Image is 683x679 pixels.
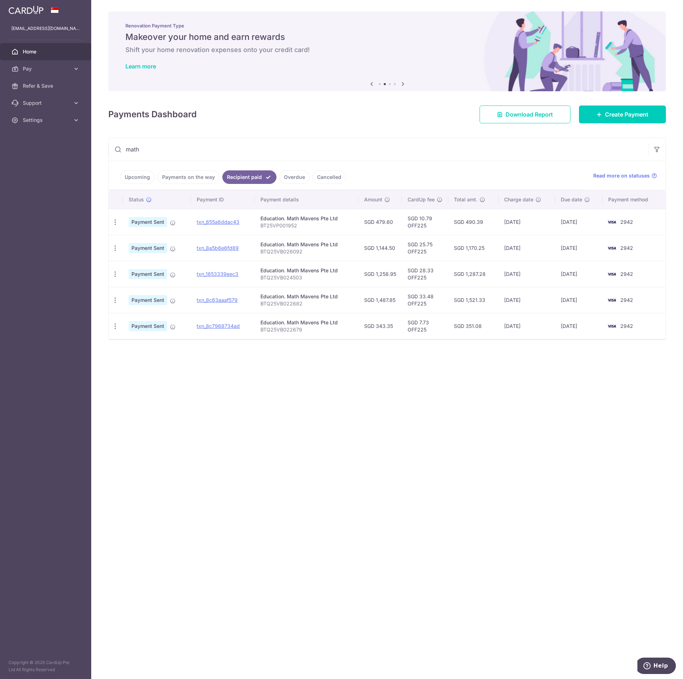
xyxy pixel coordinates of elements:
[197,245,239,251] a: txn_8a5b6e6fd89
[402,209,448,235] td: SGD 10.79 OFF225
[555,235,602,261] td: [DATE]
[498,235,555,261] td: [DATE]
[260,319,353,326] div: Education. Math Mavens Pte Ltd
[260,222,353,229] p: BT25VP001952
[129,243,167,253] span: Payment Sent
[448,261,498,287] td: SGD 1,287.28
[448,235,498,261] td: SGD 1,170.25
[637,658,676,675] iframe: Opens a widget where you can find more information
[120,170,155,184] a: Upcoming
[364,196,382,203] span: Amount
[108,11,666,91] img: Renovation banner
[23,65,70,72] span: Pay
[108,108,197,121] h4: Payments Dashboard
[191,190,255,209] th: Payment ID
[506,110,553,119] span: Download Report
[109,138,648,161] input: Search by recipient name, payment id or reference
[402,235,448,261] td: SGD 25.75 OFF225
[260,274,353,281] p: BTQ25VB024503
[358,209,402,235] td: SGD 479.60
[555,313,602,339] td: [DATE]
[125,23,649,29] p: Renovation Payment Type
[498,261,555,287] td: [DATE]
[23,99,70,107] span: Support
[129,196,144,203] span: Status
[605,322,619,330] img: Bank Card
[498,209,555,235] td: [DATE]
[402,261,448,287] td: SGD 28.33 OFF225
[260,215,353,222] div: Education. Math Mavens Pte Ltd
[260,267,353,274] div: Education. Math Mavens Pte Ltd
[605,296,619,304] img: Bank Card
[555,209,602,235] td: [DATE]
[197,323,240,329] a: txn_8c7968734ad
[602,190,666,209] th: Payment method
[358,261,402,287] td: SGD 1,258.95
[402,313,448,339] td: SGD 7.73 OFF225
[125,31,649,43] h5: Makeover your home and earn rewards
[129,321,167,331] span: Payment Sent
[498,313,555,339] td: [DATE]
[504,196,533,203] span: Charge date
[260,300,353,307] p: BTQ25VB022682
[448,287,498,313] td: SGD 1,521.33
[593,172,650,179] span: Read more on statuses
[312,170,346,184] a: Cancelled
[260,293,353,300] div: Education. Math Mavens Pte Ltd
[620,297,633,303] span: 2942
[555,287,602,313] td: [DATE]
[454,196,477,203] span: Total amt.
[605,218,619,226] img: Bank Card
[23,48,70,55] span: Home
[498,287,555,313] td: [DATE]
[11,25,80,32] p: [EMAIL_ADDRESS][DOMAIN_NAME]
[197,297,238,303] a: txn_8c63aaaf579
[197,219,239,225] a: txn_655a6ddac43
[157,170,219,184] a: Payments on the way
[620,271,633,277] span: 2942
[9,6,43,14] img: CardUp
[620,323,633,329] span: 2942
[561,196,582,203] span: Due date
[23,82,70,89] span: Refer & Save
[125,46,649,54] h6: Shift your home renovation expenses onto your credit card!
[593,172,657,179] a: Read more on statuses
[260,241,353,248] div: Education. Math Mavens Pte Ltd
[23,117,70,124] span: Settings
[555,261,602,287] td: [DATE]
[480,106,570,123] a: Download Report
[620,245,633,251] span: 2942
[402,287,448,313] td: SGD 33.48 OFF225
[605,270,619,278] img: Bank Card
[448,209,498,235] td: SGD 490.39
[129,217,167,227] span: Payment Sent
[620,219,633,225] span: 2942
[358,235,402,261] td: SGD 1,144.50
[408,196,435,203] span: CardUp fee
[605,244,619,252] img: Bank Card
[129,269,167,279] span: Payment Sent
[222,170,276,184] a: Recipient paid
[579,106,666,123] a: Create Payment
[260,248,353,255] p: BTQ25VB026092
[279,170,310,184] a: Overdue
[197,271,238,277] a: txn_1853339eec3
[255,190,358,209] th: Payment details
[260,326,353,333] p: BTQ25VB022679
[129,295,167,305] span: Payment Sent
[448,313,498,339] td: SGD 351.08
[358,287,402,313] td: SGD 1,487.85
[358,313,402,339] td: SGD 343.35
[125,63,156,70] a: Learn more
[605,110,648,119] span: Create Payment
